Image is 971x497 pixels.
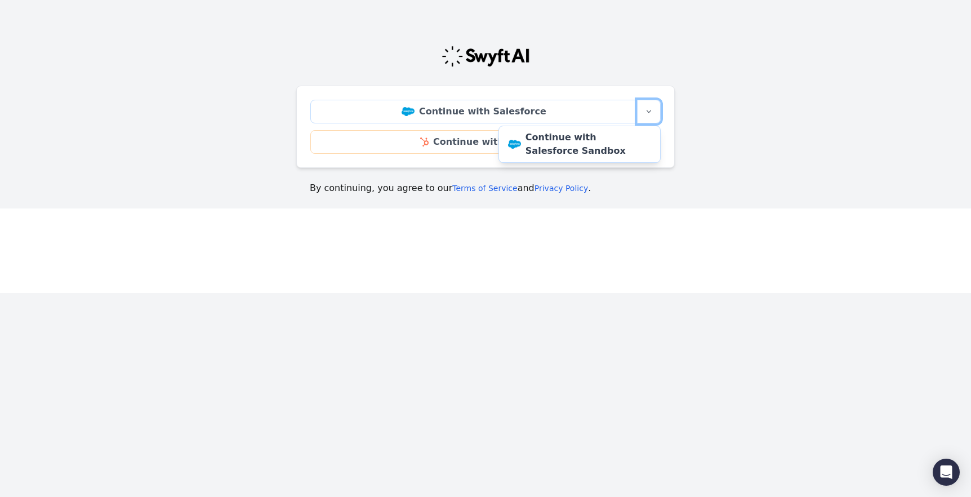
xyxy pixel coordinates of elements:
[499,126,660,162] a: Continue with Salesforce Sandbox
[310,100,638,123] a: Continue with Salesforce
[535,184,588,193] a: Privacy Policy
[420,137,429,147] img: HubSpot
[402,107,415,116] img: Salesforce
[452,184,517,193] a: Terms of Service
[508,140,521,149] img: Salesforce Sandbox
[310,130,661,154] a: Continue with HubSpot
[441,45,530,68] img: Swyft Logo
[310,181,661,195] p: By continuing, you agree to our and .
[933,459,960,486] div: Open Intercom Messenger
